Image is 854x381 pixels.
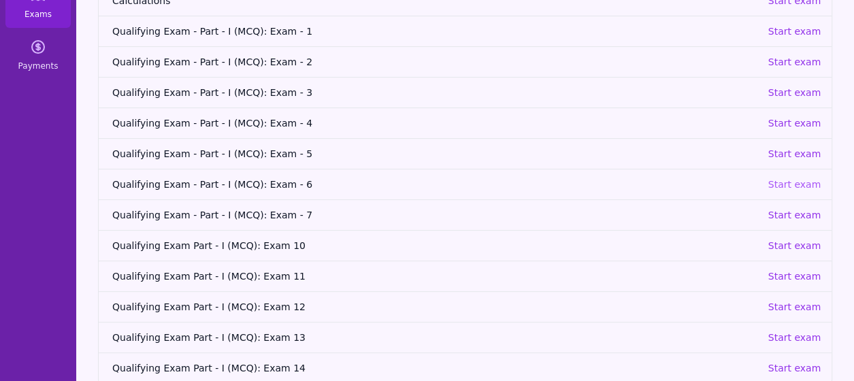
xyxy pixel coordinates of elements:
[112,24,757,38] span: Qualifying Exam - Part - I (MCQ): Exam - 1
[768,300,821,314] p: Start exam
[99,107,832,138] a: Qualifying Exam - Part - I (MCQ): Exam - 4Start exam
[112,55,757,69] span: Qualifying Exam - Part - I (MCQ): Exam - 2
[768,331,821,344] p: Start exam
[112,178,757,191] span: Qualifying Exam - Part - I (MCQ): Exam - 6
[99,16,832,46] a: Qualifying Exam - Part - I (MCQ): Exam - 1Start exam
[768,208,821,222] p: Start exam
[99,230,832,261] a: Qualifying Exam Part - I (MCQ): Exam 10Start exam
[99,199,832,230] a: Qualifying Exam - Part - I (MCQ): Exam - 7Start exam
[99,261,832,291] a: Qualifying Exam Part - I (MCQ): Exam 11Start exam
[99,77,832,107] a: Qualifying Exam - Part - I (MCQ): Exam - 3Start exam
[768,86,821,99] p: Start exam
[768,147,821,161] p: Start exam
[112,147,757,161] span: Qualifying Exam - Part - I (MCQ): Exam - 5
[768,178,821,191] p: Start exam
[768,116,821,130] p: Start exam
[768,269,821,283] p: Start exam
[112,331,757,344] span: Qualifying Exam Part - I (MCQ): Exam 13
[112,300,757,314] span: Qualifying Exam Part - I (MCQ): Exam 12
[112,208,757,222] span: Qualifying Exam - Part - I (MCQ): Exam - 7
[99,169,832,199] a: Qualifying Exam - Part - I (MCQ): Exam - 6Start exam
[768,239,821,252] p: Start exam
[5,31,71,80] a: Payments
[768,24,821,38] p: Start exam
[18,61,59,71] span: Payments
[112,86,757,99] span: Qualifying Exam - Part - I (MCQ): Exam - 3
[112,269,757,283] span: Qualifying Exam Part - I (MCQ): Exam 11
[99,138,832,169] a: Qualifying Exam - Part - I (MCQ): Exam - 5Start exam
[768,55,821,69] p: Start exam
[99,322,832,352] a: Qualifying Exam Part - I (MCQ): Exam 13Start exam
[112,116,757,130] span: Qualifying Exam - Part - I (MCQ): Exam - 4
[112,361,757,375] span: Qualifying Exam Part - I (MCQ): Exam 14
[99,291,832,322] a: Qualifying Exam Part - I (MCQ): Exam 12Start exam
[24,9,52,20] span: Exams
[768,361,821,375] p: Start exam
[99,46,832,77] a: Qualifying Exam - Part - I (MCQ): Exam - 2Start exam
[112,239,757,252] span: Qualifying Exam Part - I (MCQ): Exam 10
